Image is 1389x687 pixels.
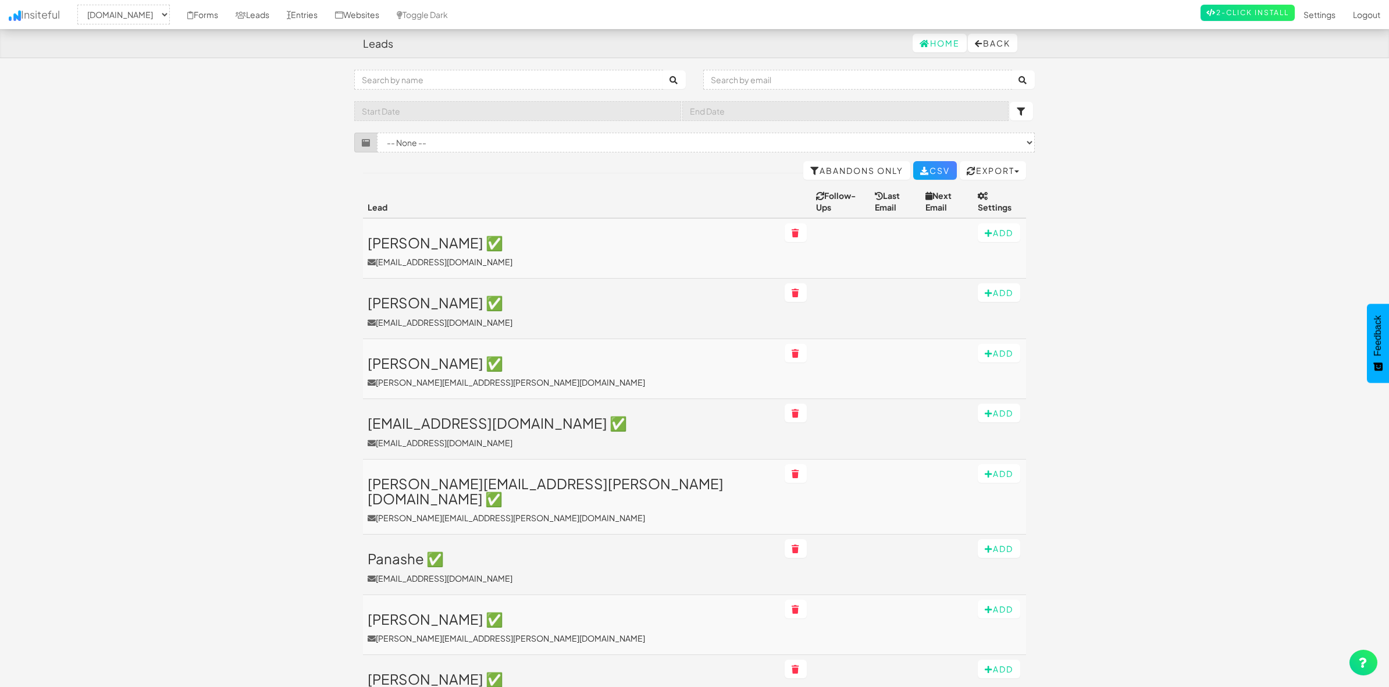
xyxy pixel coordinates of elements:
[354,70,663,90] input: Search by name
[368,415,775,448] a: [EMAIL_ADDRESS][DOMAIN_NAME] ✅[EMAIL_ADDRESS][DOMAIN_NAME]
[368,316,775,328] p: [EMAIL_ADDRESS][DOMAIN_NAME]
[1201,5,1295,21] a: 2-Click Install
[803,161,910,180] a: Abandons Only
[978,223,1020,242] button: Add
[960,161,1026,180] button: Export
[368,355,775,388] a: [PERSON_NAME] ✅[PERSON_NAME][EMAIL_ADDRESS][PERSON_NAME][DOMAIN_NAME]
[368,551,775,583] a: Panashe ✅[EMAIL_ADDRESS][DOMAIN_NAME]
[978,404,1020,422] button: Add
[921,185,973,218] th: Next Email
[368,355,775,371] h3: [PERSON_NAME] ✅
[368,437,775,448] p: [EMAIL_ADDRESS][DOMAIN_NAME]
[913,161,957,180] a: CSV
[368,376,775,388] p: [PERSON_NAME][EMAIL_ADDRESS][PERSON_NAME][DOMAIN_NAME]
[368,235,775,250] h3: [PERSON_NAME] ✅
[368,476,775,524] a: [PERSON_NAME][EMAIL_ADDRESS][PERSON_NAME][DOMAIN_NAME] ✅[PERSON_NAME][EMAIL_ADDRESS][PERSON_NAME]...
[682,101,1009,121] input: End Date
[968,34,1017,52] button: Back
[978,344,1020,362] button: Add
[368,256,775,268] p: [EMAIL_ADDRESS][DOMAIN_NAME]
[368,551,775,566] h3: Panashe ✅
[368,476,775,507] h3: [PERSON_NAME][EMAIL_ADDRESS][PERSON_NAME][DOMAIN_NAME] ✅
[354,101,681,121] input: Start Date
[913,34,967,52] a: Home
[368,235,775,268] a: [PERSON_NAME] ✅[EMAIL_ADDRESS][DOMAIN_NAME]
[368,295,775,310] h3: [PERSON_NAME] ✅
[368,611,775,627] h3: [PERSON_NAME] ✅
[368,632,775,644] p: [PERSON_NAME][EMAIL_ADDRESS][PERSON_NAME][DOMAIN_NAME]
[363,38,393,49] h4: Leads
[703,70,1012,90] input: Search by email
[368,512,775,524] p: [PERSON_NAME][EMAIL_ADDRESS][PERSON_NAME][DOMAIN_NAME]
[368,415,775,430] h3: [EMAIL_ADDRESS][DOMAIN_NAME] ✅
[978,283,1020,302] button: Add
[1367,304,1389,383] button: Feedback - Show survey
[368,611,775,644] a: [PERSON_NAME] ✅[PERSON_NAME][EMAIL_ADDRESS][PERSON_NAME][DOMAIN_NAME]
[870,185,921,218] th: Last Email
[978,539,1020,558] button: Add
[978,600,1020,618] button: Add
[973,185,1026,218] th: Settings
[811,185,870,218] th: Follow-Ups
[368,295,775,328] a: [PERSON_NAME] ✅[EMAIL_ADDRESS][DOMAIN_NAME]
[978,464,1020,483] button: Add
[978,660,1020,678] button: Add
[9,10,21,21] img: icon.png
[368,572,775,584] p: [EMAIL_ADDRESS][DOMAIN_NAME]
[1373,315,1383,356] span: Feedback
[363,185,780,218] th: Lead
[368,671,775,686] h3: [PERSON_NAME] ✅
